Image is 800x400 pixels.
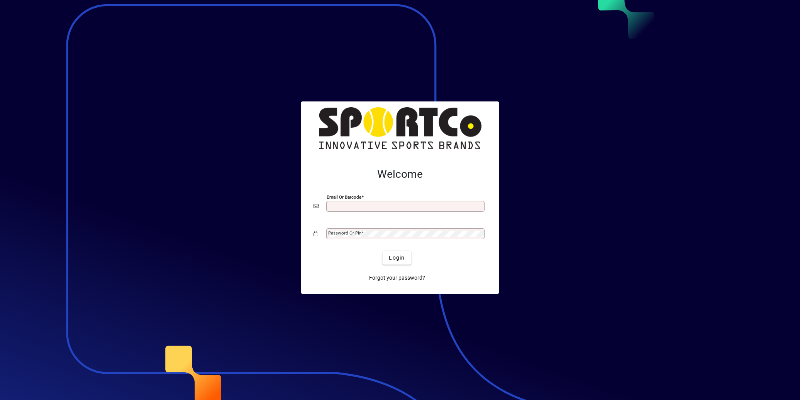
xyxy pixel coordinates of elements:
button: Login [383,251,411,265]
span: Login [389,254,405,262]
mat-label: Password or Pin [328,230,361,236]
h2: Welcome [314,168,486,181]
mat-label: Email or Barcode [327,194,361,200]
a: Forgot your password? [366,271,428,285]
span: Forgot your password? [369,274,425,282]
